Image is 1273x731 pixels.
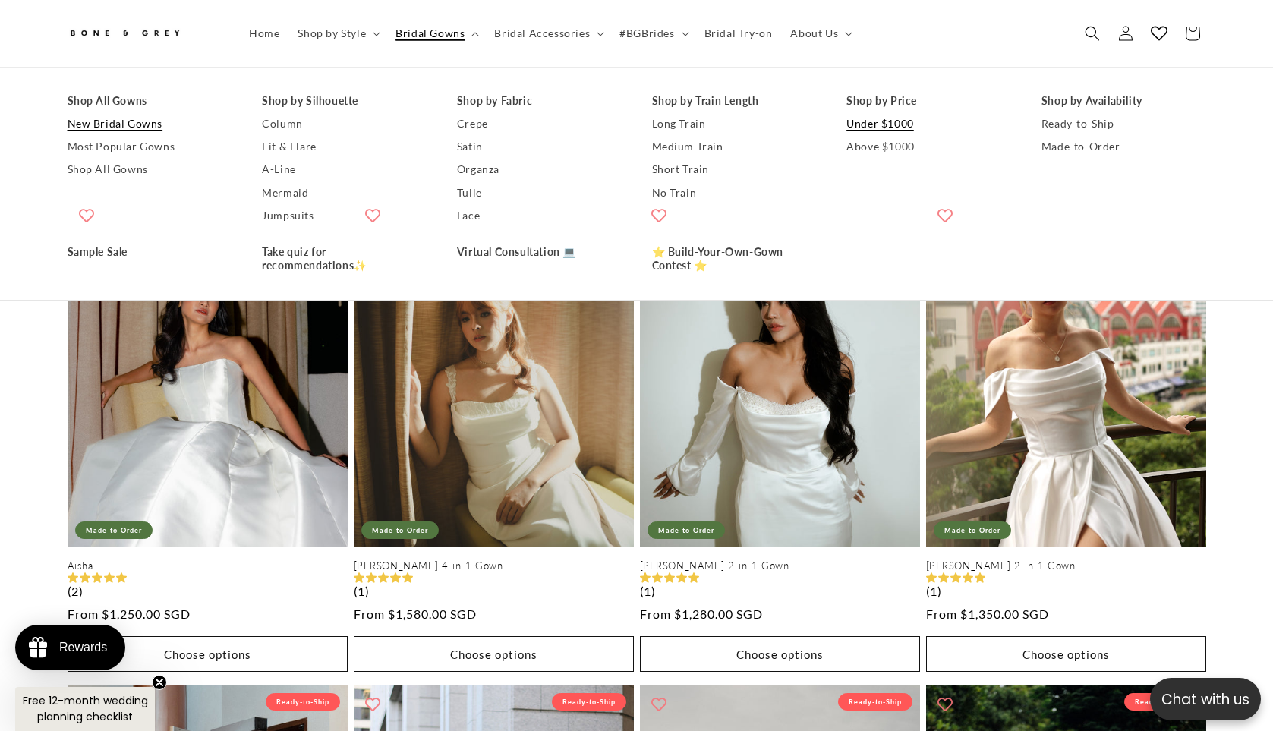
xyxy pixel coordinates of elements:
[1041,112,1206,135] a: Ready-to-Ship
[262,90,427,112] a: Shop by Silhouette
[59,641,107,654] div: Rewards
[846,112,1011,135] a: Under $1000
[262,135,427,158] a: Fit & Flare
[790,27,838,40] span: About Us
[457,135,622,158] a: Satin
[781,17,859,49] summary: About Us
[1076,17,1109,50] summary: Search
[652,135,817,158] a: Medium Train
[68,135,232,158] a: Most Popular Gowns
[644,689,674,720] button: Add to wishlist
[652,90,817,112] a: Shop by Train Length
[71,200,102,231] button: Add to wishlist
[930,689,960,720] button: Add to wishlist
[68,90,232,112] a: Shop All Gowns
[240,17,288,49] a: Home
[68,636,348,672] button: Choose options
[457,90,622,112] a: Shop by Fabric
[262,112,427,135] a: Column
[262,241,427,277] a: Take quiz for recommendations✨
[68,21,181,46] img: Bone and Grey Bridal
[354,559,634,572] a: [PERSON_NAME] 4-in-1 Gown
[1150,688,1261,711] p: Chat with us
[652,181,817,204] a: No Train
[288,17,386,49] summary: Shop by Style
[652,241,817,277] a: ⭐ Build-Your-Own-Gown Contest ⭐
[457,204,622,227] a: Lace
[15,687,155,731] div: Free 12-month wedding planning checklistClose teaser
[926,636,1206,672] button: Choose options
[652,112,817,135] a: Long Train
[619,27,674,40] span: #BGBrides
[262,159,427,181] a: A-Line
[457,112,622,135] a: Crepe
[1150,678,1261,720] button: Open chatbox
[249,27,279,40] span: Home
[23,693,148,724] span: Free 12-month wedding planning checklist
[358,200,388,231] button: Add to wishlist
[644,200,674,231] button: Add to wishlist
[640,559,920,572] a: [PERSON_NAME] 2-in-1 Gown
[1041,135,1206,158] a: Made-to-Order
[298,27,366,40] span: Shop by Style
[930,200,960,231] button: Add to wishlist
[358,689,388,720] button: Add to wishlist
[652,159,817,181] a: Short Train
[610,17,695,49] summary: #BGBrides
[262,204,427,227] a: Jumpsuits
[61,15,225,52] a: Bone and Grey Bridal
[1041,90,1206,112] a: Shop by Availability
[846,135,1011,158] a: Above $1000
[68,241,232,263] a: Sample Sale
[395,27,465,40] span: Bridal Gowns
[68,112,232,135] a: New Bridal Gowns
[457,181,622,204] a: Tulle
[695,17,782,49] a: Bridal Try-on
[640,636,920,672] button: Choose options
[262,181,427,204] a: Mermaid
[846,90,1011,112] a: Shop by Price
[457,159,622,181] a: Organza
[494,27,590,40] span: Bridal Accessories
[926,559,1206,572] a: [PERSON_NAME] 2-in-1 Gown
[485,17,610,49] summary: Bridal Accessories
[68,159,232,181] a: Shop All Gowns
[704,27,773,40] span: Bridal Try-on
[457,241,622,263] a: Virtual Consultation 💻
[354,636,634,672] button: Choose options
[386,17,485,49] summary: Bridal Gowns
[152,675,167,690] button: Close teaser
[68,559,348,572] a: Aisha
